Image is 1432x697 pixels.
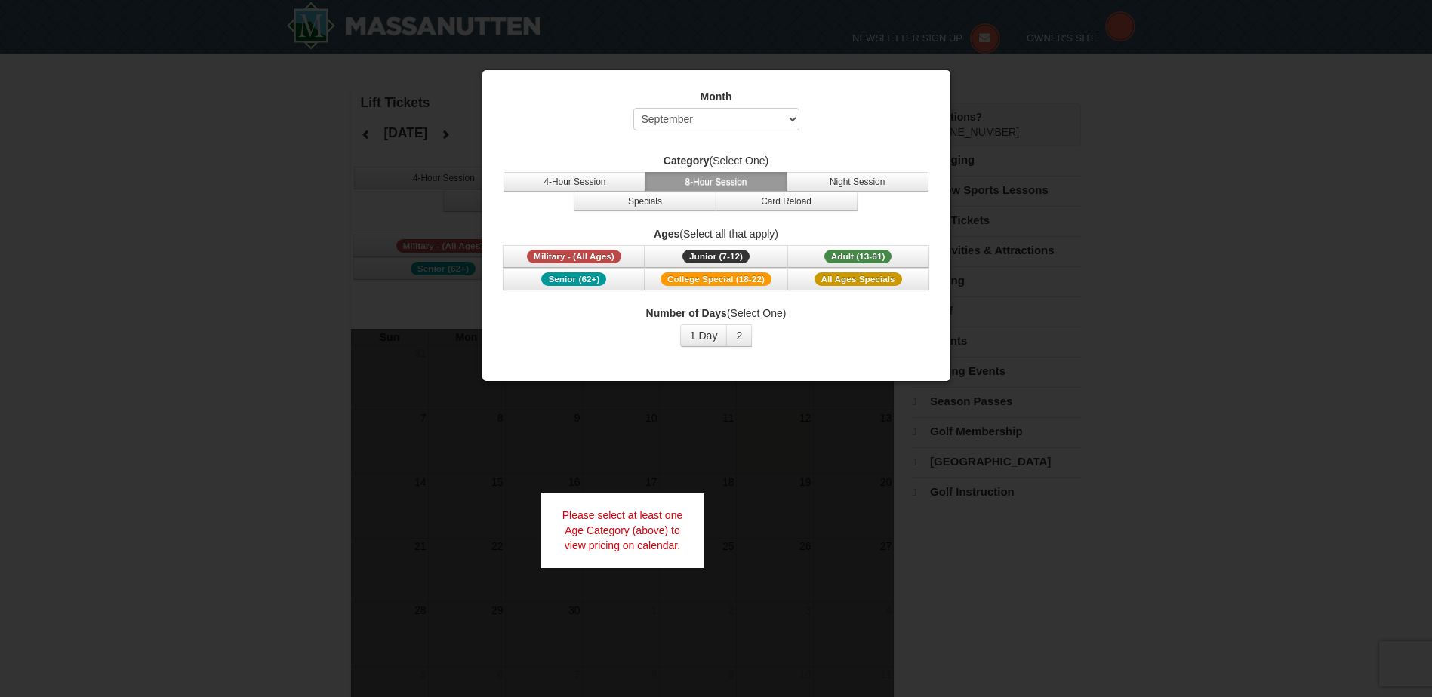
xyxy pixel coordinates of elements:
span: All Ages Specials [815,272,902,286]
button: 4-Hour Session [504,172,645,192]
label: (Select One) [501,306,932,321]
button: Specials [574,192,716,211]
button: All Ages Specials [787,268,929,290]
span: Senior (62+) [541,272,606,286]
strong: Category [664,155,710,167]
strong: Ages [654,228,679,240]
span: College Special (18-22) [661,272,771,286]
button: Night Session [787,172,928,192]
button: Adult (13-61) [787,245,929,268]
span: Junior (7-12) [682,250,750,263]
button: Senior (62+) [503,268,645,290]
button: Military - (All Ages) [503,245,645,268]
div: Please select at least one Age Category (above) to view pricing on calendar. [541,493,704,568]
button: 1 Day [680,324,728,347]
button: 2 [726,324,752,347]
span: Adult (13-61) [824,250,892,263]
span: Military - (All Ages) [527,250,621,263]
button: Card Reload [716,192,858,211]
label: (Select One) [501,153,932,168]
button: 8-Hour Session [645,172,787,192]
button: College Special (18-22) [645,268,787,290]
strong: Month [701,91,732,103]
button: Junior (7-12) [645,245,787,268]
label: (Select all that apply) [501,226,932,241]
strong: Number of Days [646,307,727,319]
